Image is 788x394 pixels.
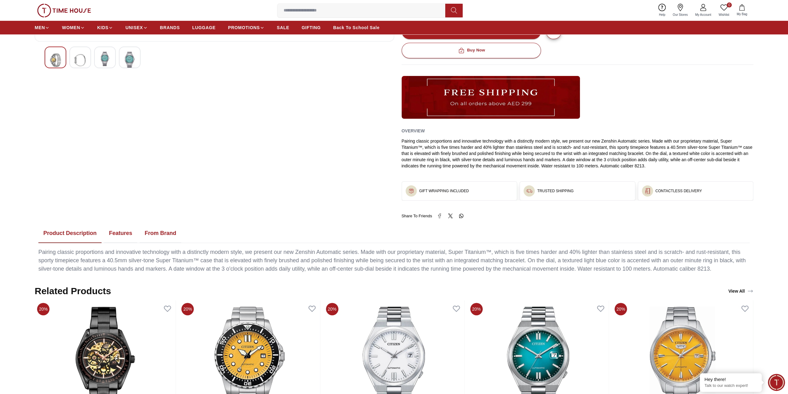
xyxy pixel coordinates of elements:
img: Zenshin - NJ0180-80A [99,52,111,66]
img: Zenshin - NJ0180-80A [75,52,86,69]
a: BRANDS [160,22,180,33]
span: 20% [181,303,194,315]
a: Back To School Sale [333,22,380,33]
span: Help [656,12,668,17]
button: From Brand [140,224,181,243]
a: UNISEX [125,22,147,33]
img: ... [408,188,414,194]
a: WOMEN [62,22,85,33]
span: 20% [615,303,627,315]
p: Talk to our watch expert! [704,383,757,388]
span: Back To School Sale [333,24,380,31]
a: 0Wishlist [715,2,733,18]
span: 0 [727,2,732,7]
span: My Bag [734,12,750,16]
div: View All [728,288,753,294]
span: SALE [277,24,289,31]
div: Pairing classic proportions and innovative technology with a distinctly modern style, we present ... [402,138,754,169]
img: ... [526,188,532,194]
span: UNISEX [125,24,143,31]
button: Buy Now [402,43,541,58]
a: LUGGAGE [192,22,216,33]
span: LUGGAGE [192,24,216,31]
span: GIFTING [302,24,321,31]
span: 20% [326,303,338,315]
a: Our Stores [669,2,691,18]
span: Wishlist [716,12,732,17]
span: PROMOTIONS [228,24,260,31]
h3: GIFT WRAPPING INCLUDED [419,188,469,193]
span: 20% [37,303,50,315]
span: WOMEN [62,24,80,31]
img: ... [644,188,651,194]
span: MEN [35,24,45,31]
a: Help [655,2,669,18]
div: Buy Now [457,47,485,54]
h2: Related Products [35,286,111,297]
img: ... [37,4,91,17]
span: My Account [693,12,714,17]
span: Share To Friends [402,213,432,219]
a: SALE [277,22,289,33]
div: Hey there! [704,376,757,383]
span: KIDS [97,24,108,31]
h3: TRUSTED SHIPPING [537,188,573,193]
h2: Overview [402,126,425,135]
span: BRANDS [160,24,180,31]
button: Features [104,224,137,243]
a: KIDS [97,22,113,33]
a: PROMOTIONS [228,22,264,33]
a: GIFTING [302,22,321,33]
a: MEN [35,22,50,33]
img: Zenshin - NJ0180-80A [50,52,61,69]
span: Our Stores [670,12,690,17]
img: ... [402,76,580,119]
button: Product Description [38,224,102,243]
button: My Bag [733,3,751,18]
div: Pairing classic proportions and innovative technology with a distinctly modern style, we present ... [38,248,750,273]
h3: CONTACTLESS DELIVERY [655,188,702,193]
a: View All [727,287,755,295]
img: Zenshin - NJ0180-80A [124,52,135,69]
span: 20% [470,303,483,315]
div: Chat Widget [768,374,785,391]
